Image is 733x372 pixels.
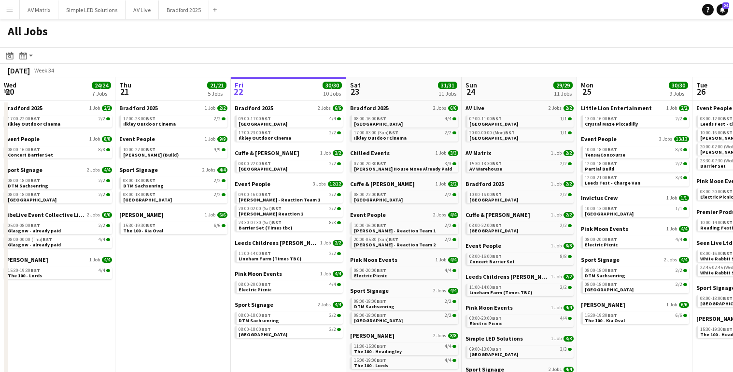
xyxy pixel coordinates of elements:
span: 08:00-00:00 (Thu) [8,237,52,242]
div: Event People1 Job9/910:00-22:00BST9/9[PERSON_NAME] (Build) [119,135,227,166]
span: 6/6 [102,212,112,218]
span: Halifax Square Chapel [354,197,403,203]
span: 1/1 [560,116,567,121]
span: 2/2 [448,181,458,187]
span: 2/2 [676,161,682,166]
span: 15:30-18:30 [469,161,502,166]
span: 08:00-18:00 [123,178,155,183]
span: 2/2 [564,150,574,156]
span: 8/8 [329,220,336,225]
span: 12:00-18:00 [585,161,617,166]
span: Ilkley Outdoor Cinema [8,121,60,127]
span: 2/2 [99,192,105,197]
span: 1 Job [89,105,100,111]
span: 3/3 [445,161,451,166]
div: AV Live2 Jobs2/207:00-11:00BST1/1[GEOGRAPHIC_DATA]20:00-00:00 (Mon)BST1/1[GEOGRAPHIC_DATA] [465,104,574,149]
span: BST [261,191,271,198]
span: 2 Jobs [87,212,100,218]
span: Electric Picnic [700,194,733,200]
span: 1 Job [205,105,215,111]
span: DTM Sachsenring [123,183,164,189]
span: 1 Job [666,195,677,201]
span: 2/2 [560,192,567,197]
span: 13:00-16:00 [585,116,617,121]
div: VibeLive Event Collective Limited2 Jobs6/605:00-08:00BST2/2Glasgow - already paid08:00-00:00 (Thu... [4,211,112,256]
span: Coldplay Reaction 2 [239,211,303,217]
span: 9/9 [217,136,227,142]
div: Invictus Crew1 Job1/110:00-13:00BST1/1[GEOGRAPHIC_DATA] [581,194,689,225]
span: Event People [350,211,386,218]
span: 2/2 [217,105,227,111]
span: Netherlands [8,197,56,203]
span: BST [723,188,733,195]
div: Cuffe & [PERSON_NAME]1 Job2/208:00-22:00BST2/2[GEOGRAPHIC_DATA] [235,149,343,180]
span: Cuffe & Taylor [465,211,530,218]
a: 17:00-23:00BST2/2Ilkley Outdoor Cinema [123,115,226,127]
span: 08:00-22:00 [354,192,386,197]
a: 08:00-16:00BST8/8Concert Barrier Set [8,146,110,157]
span: 17:00-23:00 [123,116,155,121]
span: 2/2 [329,130,336,135]
span: 10:00-16:00 [700,130,733,135]
span: 6/6 [333,105,343,111]
span: 2 Jobs [433,212,446,218]
span: 12/12 [328,181,343,187]
span: 6/6 [214,223,221,228]
span: 4/4 [445,116,451,121]
span: 17:00-03:00 (Sun) [354,130,398,135]
span: 20:00-00:00 (Mon) [469,130,515,135]
a: 20:00-02:00 (Sat)BST2/2[PERSON_NAME] Reaction 2 [239,205,341,216]
span: Coldplay (Build) [123,152,179,158]
span: BST [30,222,40,229]
span: 2/2 [564,181,574,187]
a: 13:00-16:00BST2/2Crystal Maze Piccadilly [585,115,687,127]
span: BST [389,129,398,136]
span: 1/1 [679,195,689,201]
span: 2/2 [99,178,105,183]
span: BST [492,160,502,167]
a: 08:00-18:00BST2/2[GEOGRAPHIC_DATA] [123,191,226,202]
span: Sydelle House Move Already Paid [354,166,452,172]
span: 23:30-07:30 (Sat) [239,220,282,225]
span: 6/6 [217,212,227,218]
span: BST [723,115,733,122]
span: 3/3 [676,175,682,180]
span: 09:00-16:00 [239,192,271,197]
a: 20:00-00:00 (Mon)BST1/1[GEOGRAPHIC_DATA] [469,129,572,141]
span: Chilled Events [350,149,390,157]
div: Bradford 20251 Job2/217:00-23:00BST2/2Ilkley Outdoor Cinema [119,104,227,135]
span: Ilkley Outdoor Cinema [354,135,407,141]
span: 3 Jobs [659,136,672,142]
span: 2/2 [564,105,574,111]
a: 17:00-22:00BST2/2Ilkley Outdoor Cinema [8,115,110,127]
a: 08:00-00:00 (Thu)BST4/4Glasgow - already paid [8,236,110,247]
span: 1 Job [551,150,562,156]
span: BST [30,115,40,122]
span: BST [607,115,617,122]
div: Bradford 20251 Job2/217:00-22:00BST2/2Ilkley Outdoor Cinema [4,104,112,135]
span: BST [146,115,155,122]
span: BST [30,177,40,184]
a: Little Lion Entertainment1 Job2/2 [581,104,689,112]
span: Cuffe & Taylor [235,149,299,157]
a: 10:00-22:00BST9/9[PERSON_NAME] (Build) [123,146,226,157]
span: Partial Build [585,166,614,172]
span: 17:00-23:00 [239,130,271,135]
div: AV Matrix1 Job2/215:30-18:30BST2/2AV Warehouse [465,149,574,180]
button: AV Matrix [20,0,58,19]
span: Crystal Palace Bowl [585,211,634,217]
span: 2/2 [329,206,336,211]
span: BST [146,177,155,184]
a: AV Matrix1 Job2/2 [465,149,574,157]
span: Event People [4,135,40,143]
span: 2/2 [333,150,343,156]
a: 10:00-13:00BST1/1[GEOGRAPHIC_DATA] [585,205,687,216]
span: BST [607,174,617,181]
a: 08:00-16:00BST4/4[GEOGRAPHIC_DATA] [354,115,456,127]
span: BST [377,191,386,198]
a: Bradford 20251 Job2/2 [119,104,227,112]
span: Event People [581,135,617,143]
span: 09:00-17:00 [239,116,271,121]
a: 17:00-03:00 (Sun)BST2/2Ilkley Outdoor Cinema [354,129,456,141]
span: BST [30,191,40,198]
